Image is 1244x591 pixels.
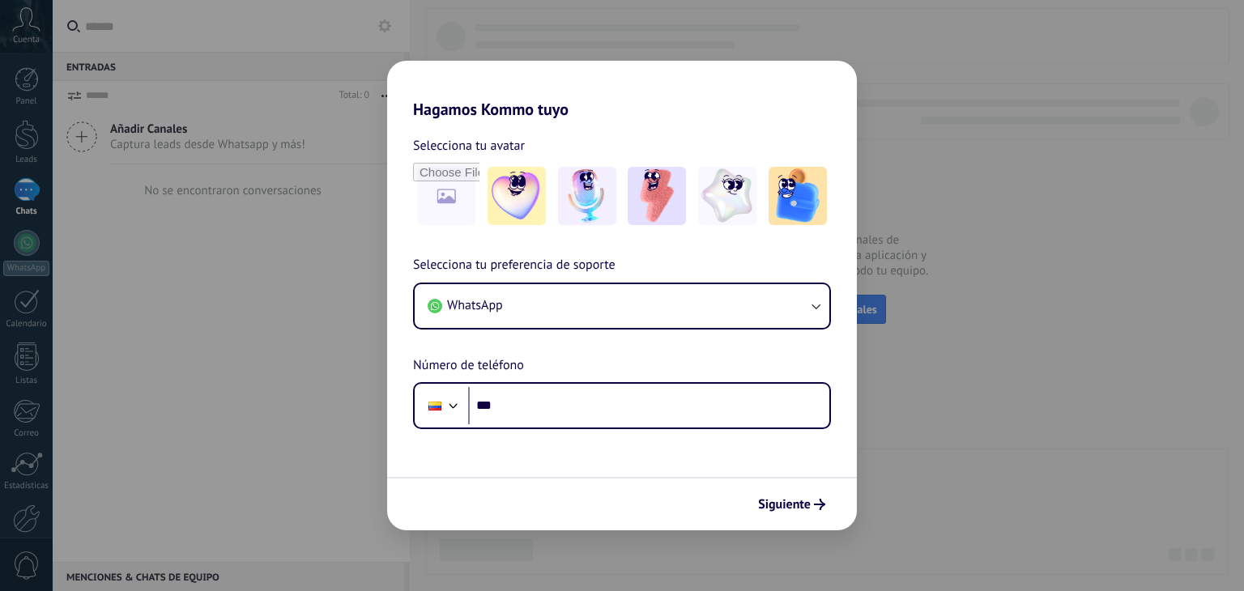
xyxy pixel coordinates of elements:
[447,297,503,313] span: WhatsApp
[387,61,857,119] h2: Hagamos Kommo tuyo
[413,355,524,376] span: Número de teléfono
[758,499,811,510] span: Siguiente
[628,167,686,225] img: -3.jpeg
[769,167,827,225] img: -5.jpeg
[698,167,756,225] img: -4.jpeg
[488,167,546,225] img: -1.jpeg
[420,389,450,423] div: Colombia: + 57
[751,491,833,518] button: Siguiente
[558,167,616,225] img: -2.jpeg
[415,284,829,328] button: WhatsApp
[413,255,616,276] span: Selecciona tu preferencia de soporte
[413,135,525,156] span: Selecciona tu avatar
